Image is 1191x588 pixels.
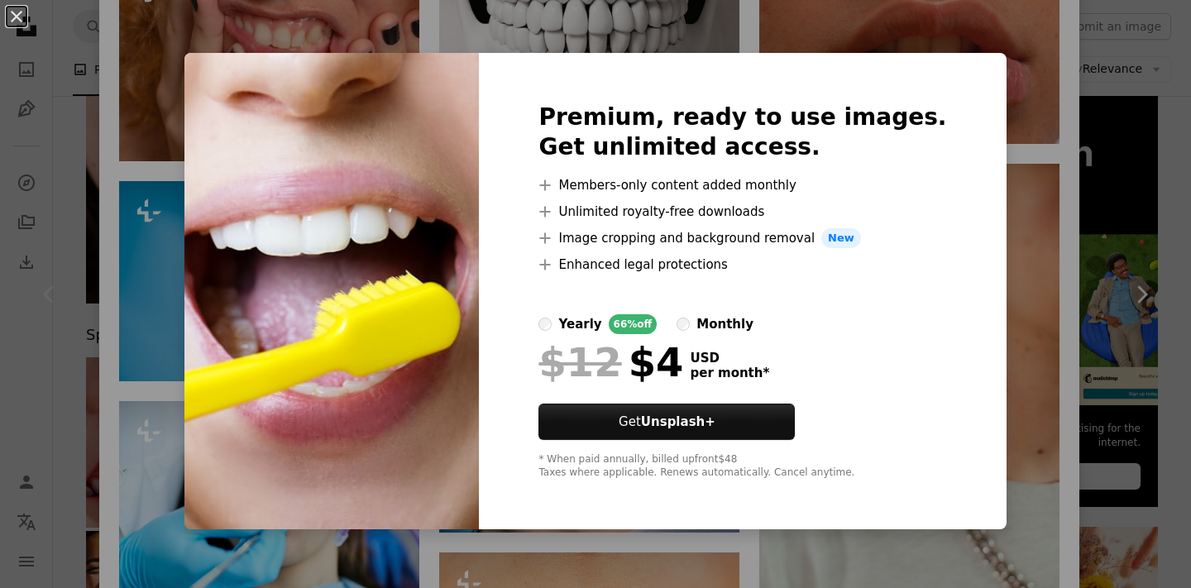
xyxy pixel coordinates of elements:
[538,202,946,222] li: Unlimited royalty-free downloads
[538,318,552,331] input: yearly66%off
[538,228,946,248] li: Image cropping and background removal
[641,414,715,429] strong: Unsplash+
[696,314,753,334] div: monthly
[609,314,658,334] div: 66% off
[538,341,683,384] div: $4
[538,175,946,195] li: Members-only content added monthly
[538,341,621,384] span: $12
[690,351,769,366] span: USD
[558,314,601,334] div: yearly
[538,103,946,162] h2: Premium, ready to use images. Get unlimited access.
[538,404,795,440] button: GetUnsplash+
[690,366,769,380] span: per month *
[677,318,690,331] input: monthly
[821,228,861,248] span: New
[538,255,946,275] li: Enhanced legal protections
[184,53,479,529] img: premium_photo-1681997100679-254b3a528516
[538,453,946,480] div: * When paid annually, billed upfront $48 Taxes where applicable. Renews automatically. Cancel any...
